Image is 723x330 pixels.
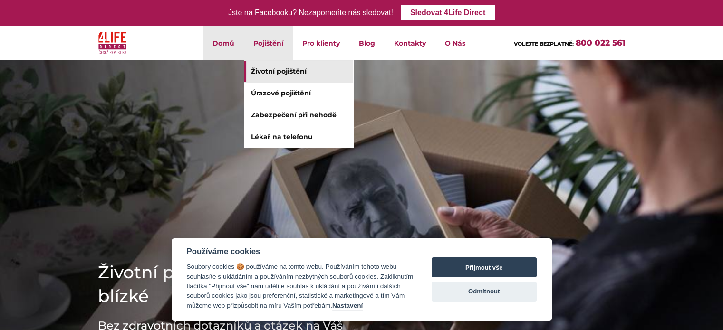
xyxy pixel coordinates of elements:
[576,38,626,47] a: 800 022 561
[244,126,353,148] a: Lékař na telefonu
[432,282,537,302] button: Odmítnout
[385,26,435,60] a: Kontakty
[228,6,393,20] div: Jste na Facebooku? Nezapomeňte nás sledovat!
[514,40,574,47] span: VOLEJTE BEZPLATNĚ:
[244,61,353,82] a: Životní pojištění
[244,104,353,126] a: Zabezpečení při nehodě
[187,262,414,311] div: Soubory cookies 🍪 používáme na tomto webu. Používáním tohoto webu souhlasíte s ukládáním a použív...
[401,5,495,20] a: Sledovat 4Life Direct
[203,26,244,60] a: Domů
[432,257,537,277] button: Přijmout vše
[244,83,353,104] a: Úrazové pojištění
[98,29,127,57] img: 4Life Direct Česká republika logo
[332,302,363,310] button: Nastavení
[98,260,383,308] h1: Životní pojištění Jistota pro mé blízké
[187,247,414,256] div: Používáme cookies
[349,26,385,60] a: Blog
